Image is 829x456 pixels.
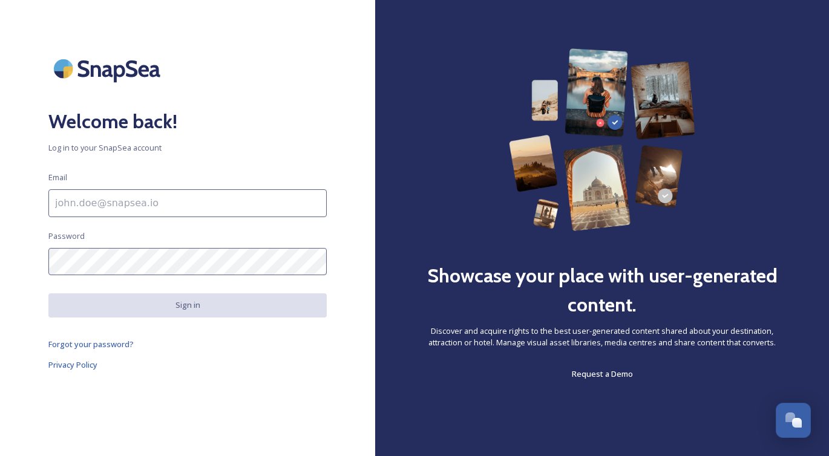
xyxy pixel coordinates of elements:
a: Privacy Policy [48,357,327,372]
img: 63b42ca75bacad526042e722_Group%20154-p-800.png [509,48,695,231]
input: john.doe@snapsea.io [48,189,327,217]
a: Forgot your password? [48,337,327,351]
span: Password [48,230,85,242]
h2: Welcome back! [48,107,327,136]
a: Request a Demo [572,366,633,381]
span: Log in to your SnapSea account [48,142,327,154]
button: Open Chat [776,403,811,438]
span: Discover and acquire rights to the best user-generated content shared about your destination, att... [424,325,781,348]
span: Request a Demo [572,368,633,379]
span: Forgot your password? [48,339,134,350]
span: Privacy Policy [48,359,97,370]
h2: Showcase your place with user-generated content. [424,261,781,319]
span: Email [48,172,67,183]
img: SnapSea Logo [48,48,169,89]
button: Sign in [48,293,327,317]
